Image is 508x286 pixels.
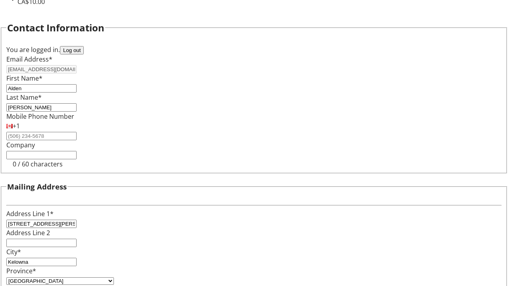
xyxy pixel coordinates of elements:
label: Last Name* [6,93,42,102]
label: Company [6,141,35,149]
label: Email Address* [6,55,52,64]
label: Address Line 2 [6,228,50,237]
label: Province* [6,267,36,275]
button: Log out [60,46,84,54]
h3: Mailing Address [7,181,67,192]
input: City [6,258,77,266]
label: Mobile Phone Number [6,112,74,121]
label: Address Line 1* [6,209,54,218]
h2: Contact Information [7,21,104,35]
input: Address [6,220,77,228]
tr-character-limit: 0 / 60 characters [13,160,63,168]
input: (506) 234-5678 [6,132,77,140]
div: You are logged in. [6,45,502,54]
label: First Name* [6,74,42,83]
label: City* [6,247,21,256]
